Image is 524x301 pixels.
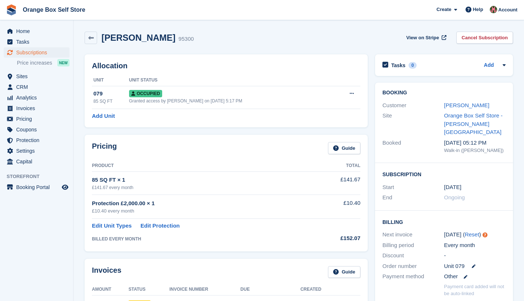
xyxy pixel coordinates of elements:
[484,61,494,70] a: Add
[16,47,60,58] span: Subscriptions
[4,103,69,113] a: menu
[7,173,73,180] span: Storefront
[93,90,129,98] div: 079
[16,156,60,167] span: Capital
[444,251,506,260] div: -
[4,135,69,145] a: menu
[4,26,69,36] a: menu
[382,112,444,137] div: Site
[129,98,333,104] div: Granted access by [PERSON_NAME] on [DATE] 5:17 PM
[16,124,60,135] span: Coupons
[92,284,128,295] th: Amount
[20,4,88,16] a: Orange Box Self Store
[436,6,451,13] span: Create
[129,90,162,97] span: Occupied
[92,199,311,208] div: Protection £2,000.00 × 1
[382,101,444,110] div: Customer
[16,146,60,156] span: Settings
[444,241,506,250] div: Every month
[92,184,311,191] div: £141.67 every month
[444,112,503,135] a: Orange Box Self Store - [PERSON_NAME][GEOGRAPHIC_DATA]
[240,284,300,295] th: Due
[16,37,60,47] span: Tasks
[382,193,444,202] div: End
[128,284,169,295] th: Status
[444,102,489,108] a: [PERSON_NAME]
[382,251,444,260] div: Discount
[16,114,60,124] span: Pricing
[444,283,506,297] p: Payment card added will not be auto-linked
[4,182,69,192] a: menu
[465,231,479,237] a: Reset
[482,232,488,238] div: Tooltip anchor
[92,160,311,172] th: Product
[444,262,465,271] span: Unit 079
[170,284,240,295] th: Invoice Number
[129,75,333,86] th: Unit Status
[444,194,465,200] span: Ongoing
[61,183,69,192] a: Preview store
[92,62,360,70] h2: Allocation
[406,34,439,41] span: View on Stripe
[16,182,60,192] span: Booking Portal
[382,170,506,178] h2: Subscription
[473,6,483,13] span: Help
[382,90,506,96] h2: Booking
[16,71,60,81] span: Sites
[382,241,444,250] div: Billing period
[140,222,180,230] a: Edit Protection
[382,139,444,154] div: Booked
[16,93,60,103] span: Analytics
[311,234,360,243] div: £152.07
[4,37,69,47] a: menu
[4,71,69,81] a: menu
[311,195,360,219] td: £10.40
[444,183,461,192] time: 2025-07-15 00:00:00 UTC
[92,266,121,278] h2: Invoices
[4,146,69,156] a: menu
[101,33,175,43] h2: [PERSON_NAME]
[16,26,60,36] span: Home
[4,82,69,92] a: menu
[16,135,60,145] span: Protection
[4,93,69,103] a: menu
[456,32,513,44] a: Cancel Subscription
[444,272,506,281] div: Other
[391,62,406,69] h2: Tasks
[16,82,60,92] span: CRM
[92,176,311,184] div: 85 SQ FT × 1
[92,112,115,120] a: Add Unit
[382,272,444,281] div: Payment method
[17,59,52,66] span: Price increases
[490,6,497,13] img: David Clark
[4,47,69,58] a: menu
[409,62,417,69] div: 0
[328,142,360,154] a: Guide
[444,231,506,239] div: [DATE] ( )
[300,284,360,295] th: Created
[311,160,360,172] th: Total
[444,139,506,147] div: [DATE] 05:12 PM
[93,98,129,105] div: 85 SQ FT
[382,183,444,192] div: Start
[444,147,506,154] div: Walk-in ([PERSON_NAME])
[92,142,117,154] h2: Pricing
[92,236,311,242] div: BILLED EVERY MONTH
[178,35,194,43] div: 95300
[311,171,360,195] td: £141.67
[92,222,132,230] a: Edit Unit Types
[403,32,448,44] a: View on Stripe
[57,59,69,66] div: NEW
[382,231,444,239] div: Next invoice
[328,266,360,278] a: Guide
[4,124,69,135] a: menu
[16,103,60,113] span: Invoices
[92,207,311,215] div: £10.40 every month
[4,156,69,167] a: menu
[17,59,69,67] a: Price increases NEW
[382,218,506,225] h2: Billing
[6,4,17,15] img: stora-icon-8386f47178a22dfd0bd8f6a31ec36ba5ce8667c1dd55bd0f319d3a0aa187defe.svg
[92,75,129,86] th: Unit
[382,262,444,271] div: Order number
[4,114,69,124] a: menu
